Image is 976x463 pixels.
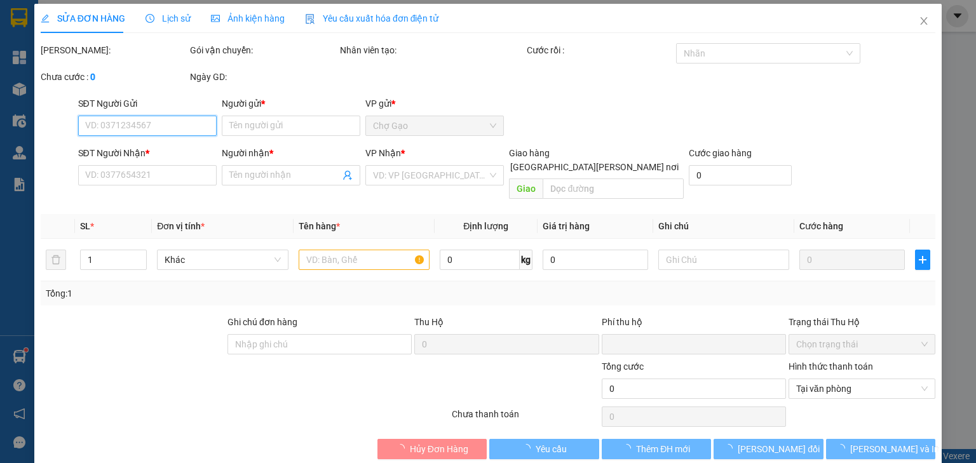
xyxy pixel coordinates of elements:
[299,250,430,270] input: VD: Bàn, Ghế
[211,13,285,23] span: Ảnh kiện hàng
[222,97,360,111] div: Người gửi
[796,379,928,398] span: Tại văn phòng
[365,97,504,111] div: VP gửi
[906,4,942,39] button: Close
[41,13,125,23] span: SỬA ĐƠN HÀNG
[799,221,843,231] span: Cước hàng
[342,170,353,180] span: user-add
[414,317,444,327] span: Thu Hộ
[190,43,337,57] div: Gói vận chuyển:
[796,335,928,354] span: Chọn trạng thái
[826,439,936,459] button: [PERSON_NAME] và In
[602,361,644,372] span: Tổng cước
[90,72,95,82] b: 0
[299,221,340,231] span: Tên hàng
[46,286,377,300] div: Tổng: 1
[536,442,567,456] span: Yêu cầu
[373,116,496,135] span: Chợ Gạo
[146,13,191,23] span: Lịch sử
[850,442,939,456] span: [PERSON_NAME] và In
[622,444,636,453] span: loading
[78,97,217,111] div: SĐT Người Gửi
[520,250,532,270] span: kg
[377,439,487,459] button: Hủy Đơn Hàng
[527,43,674,57] div: Cước rồi :
[305,13,439,23] span: Yêu cầu xuất hóa đơn điện tử
[689,165,792,185] input: Cước giao hàng
[80,221,90,231] span: SL
[505,160,684,174] span: [GEOGRAPHIC_DATA][PERSON_NAME] nơi
[340,43,524,57] div: Nhân viên tạo:
[543,178,684,199] input: Dọc đường
[146,14,154,23] span: clock-circle
[78,146,217,160] div: SĐT Người Nhận
[305,14,315,24] img: icon
[396,444,410,453] span: loading
[653,214,794,239] th: Ghi chú
[602,439,712,459] button: Thêm ĐH mới
[799,250,905,270] input: 0
[658,250,789,270] input: Ghi Chú
[165,250,280,269] span: Khác
[190,70,337,84] div: Ngày GD:
[789,361,873,372] label: Hình thức thanh toán
[509,178,543,199] span: Giao
[724,444,738,453] span: loading
[41,70,187,84] div: Chưa cước :
[738,442,820,456] span: [PERSON_NAME] đổi
[789,315,935,329] div: Trạng thái Thu Hộ
[365,148,401,158] span: VP Nhận
[543,221,590,231] span: Giá trị hàng
[451,407,600,429] div: Chưa thanh toán
[836,444,850,453] span: loading
[222,146,360,160] div: Người nhận
[41,43,187,57] div: [PERSON_NAME]:
[714,439,823,459] button: [PERSON_NAME] đổi
[509,148,550,158] span: Giao hàng
[410,442,468,456] span: Hủy Đơn Hàng
[41,14,50,23] span: edit
[522,444,536,453] span: loading
[602,315,786,334] div: Phí thu hộ
[157,221,205,231] span: Đơn vị tính
[636,442,690,456] span: Thêm ĐH mới
[916,255,930,265] span: plus
[46,250,66,270] button: delete
[915,250,930,270] button: plus
[227,317,297,327] label: Ghi chú đơn hàng
[227,334,412,354] input: Ghi chú đơn hàng
[919,16,929,26] span: close
[689,148,752,158] label: Cước giao hàng
[463,221,508,231] span: Định lượng
[489,439,599,459] button: Yêu cầu
[211,14,220,23] span: picture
